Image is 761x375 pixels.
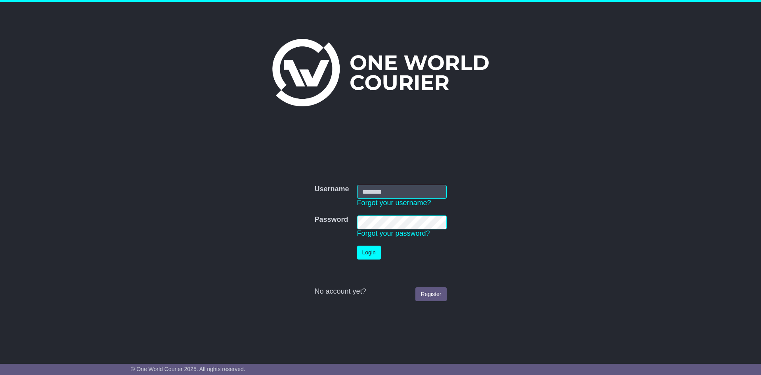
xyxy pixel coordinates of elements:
img: One World [272,39,489,106]
label: Username [314,185,349,194]
label: Password [314,215,348,224]
a: Forgot your password? [357,229,430,237]
a: Forgot your username? [357,199,431,207]
a: Register [415,287,446,301]
span: © One World Courier 2025. All rights reserved. [131,366,245,372]
button: Login [357,246,381,260]
div: No account yet? [314,287,446,296]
